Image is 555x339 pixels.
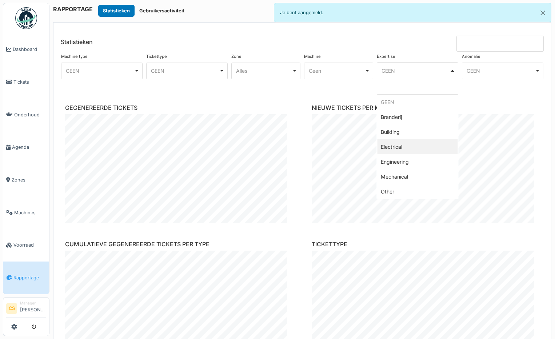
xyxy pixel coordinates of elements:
div: GEEN [151,67,219,75]
span: Voorraad [13,242,46,248]
div: Electrical [377,139,458,154]
h6: CUMULATIEVE GEGENEREERDE TICKETS PER TYPE [65,241,293,248]
img: Badge_color-CXgf-gQk.svg [15,7,37,29]
li: [PERSON_NAME] [20,300,46,316]
span: Zones [12,176,46,183]
div: GEEN [467,67,535,75]
div: Branderij [377,109,458,124]
label: Anomalie [462,53,480,60]
label: Machine type [61,53,88,60]
h6: RAPPORTAGE [53,6,93,13]
h6: NIEUWE TICKETS PER MANAGER [312,104,539,111]
div: Engineering [377,154,458,169]
span: Tickets [13,79,46,85]
a: Rapportage [3,262,49,294]
a: Zones [3,164,49,196]
a: Dashboard [3,33,49,66]
label: Tickettype [146,53,167,60]
span: Onderhoud [14,111,46,118]
a: Agenda [3,131,49,164]
a: Tickets [3,66,49,99]
div: Building [377,124,458,139]
span: Dashboard [13,46,46,53]
a: CS Manager[PERSON_NAME] [6,300,46,318]
span: Machines [14,209,46,216]
label: Zone [231,53,241,60]
div: GEEN [377,95,458,109]
span: Agenda [12,144,46,151]
div: GEEN [66,67,134,75]
li: CS [6,303,17,314]
label: Machine [304,53,321,60]
h6: TICKETTYPE [312,241,539,248]
label: Expertise [377,53,395,60]
div: GEEN [382,67,450,75]
button: Close [535,3,551,23]
div: Alles [236,67,292,75]
a: Voorraad [3,229,49,262]
div: Je bent aangemeld. [274,3,551,22]
span: Rapportage [13,274,46,281]
div: Mechanical [377,169,458,184]
button: Statistieken [98,5,135,17]
a: Onderhoud [3,98,49,131]
h6: Statistieken [61,39,93,45]
h6: GEGENEREERDE TICKETS [65,104,293,111]
button: Gebruikersactiviteit [135,5,189,17]
input: GEEN [377,79,458,95]
a: Machines [3,196,49,229]
div: Other [377,184,458,199]
div: Manager [20,300,46,306]
div: Geen [309,67,364,75]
